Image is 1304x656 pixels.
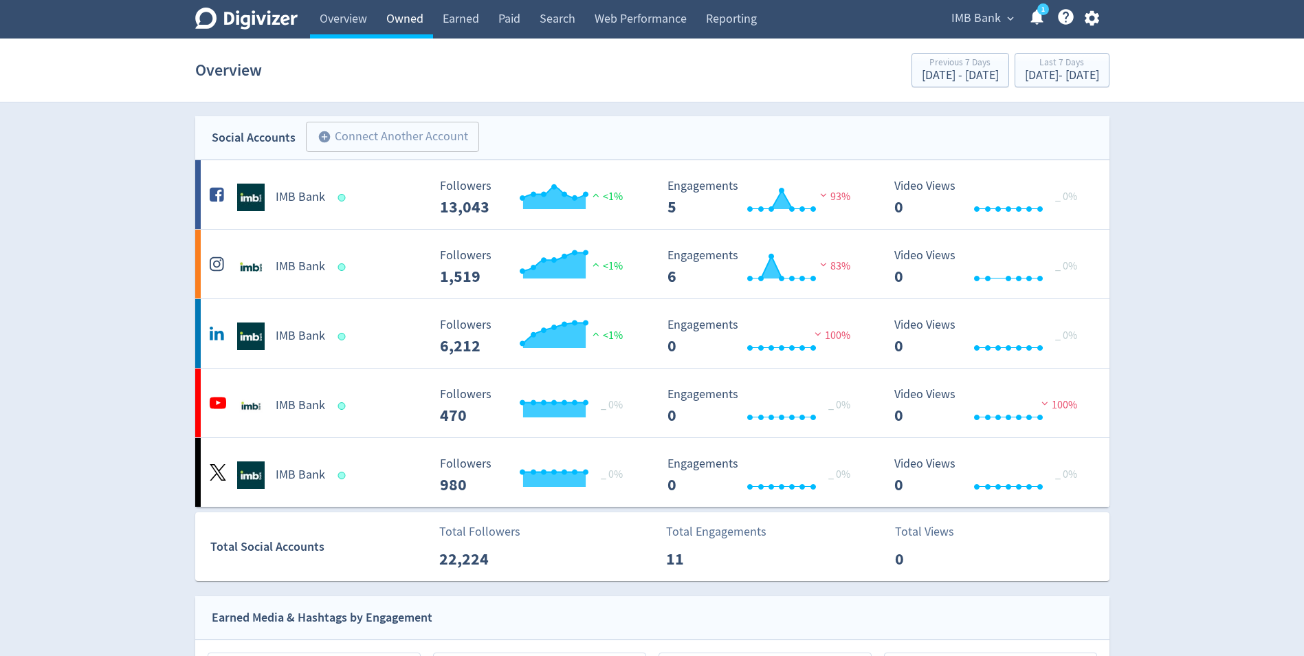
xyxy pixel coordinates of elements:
p: 0 [895,547,974,571]
img: negative-performance.svg [811,329,825,339]
img: IMB Bank undefined [237,184,265,211]
span: 100% [811,329,850,342]
img: negative-performance.svg [1038,398,1052,408]
svg: Followers --- [433,179,639,216]
span: _ 0% [1055,190,1077,204]
svg: Followers --- [433,457,639,494]
a: 1 [1037,3,1049,15]
h1: Overview [195,48,262,92]
div: Total Social Accounts [210,537,430,557]
span: _ 0% [1055,329,1077,342]
button: Connect Another Account [306,122,479,152]
span: expand_more [1004,12,1017,25]
text: 1 [1041,5,1044,14]
p: Total Followers [439,523,520,541]
button: Previous 7 Days[DATE] - [DATE] [911,53,1009,87]
span: _ 0% [601,468,623,481]
svg: Engagements 5 [661,179,867,216]
span: 93% [817,190,850,204]
span: _ 0% [828,468,850,481]
span: add_circle [318,130,331,144]
img: IMB Bank undefined [237,461,265,489]
div: Earned Media & Hashtags by Engagement [212,608,432,628]
span: _ 0% [601,398,623,412]
img: IMB Bank undefined [237,392,265,419]
svg: Engagements 0 [661,388,867,424]
a: IMB Bank undefinedIMB Bank Followers --- Followers 6,212 <1% Engagements 0 Engagements 0 100% Vid... [195,299,1109,368]
svg: Followers --- [433,318,639,355]
svg: Engagements 0 [661,457,867,494]
h5: IMB Bank [276,189,325,206]
span: Data last synced: 21 Sep 2025, 8:01pm (AEST) [338,263,349,271]
span: 100% [1038,398,1077,412]
img: positive-performance.svg [589,190,603,200]
span: Data last synced: 22 Sep 2025, 10:02am (AEST) [338,194,349,201]
span: <1% [589,259,623,273]
span: _ 0% [1055,259,1077,273]
p: Total Views [895,523,974,541]
p: 11 [666,547,745,571]
a: IMB Bank undefinedIMB Bank Followers --- _ 0% Followers 980 Engagements 0 Engagements 0 _ 0% Vide... [195,438,1109,507]
span: 83% [817,259,850,273]
a: IMB Bank undefinedIMB Bank Followers --- _ 0% Followers 470 Engagements 0 Engagements 0 _ 0% Vide... [195,369,1109,437]
p: Total Engagements [666,523,766,541]
div: Last 7 Days [1025,58,1099,69]
h5: IMB Bank [276,259,325,275]
svg: Video Views 0 [887,179,1094,216]
svg: Video Views 0 [887,249,1094,285]
span: _ 0% [1055,468,1077,481]
svg: Followers --- [433,249,639,285]
a: IMB Bank undefinedIMB Bank Followers --- Followers 1,519 <1% Engagements 6 Engagements 6 83% Vide... [195,230,1109,298]
img: positive-performance.svg [589,329,603,339]
a: IMB Bank undefinedIMB Bank Followers --- Followers 13,043 <1% Engagements 5 Engagements 5 93% Vid... [195,160,1109,229]
h5: IMB Bank [276,467,325,483]
img: negative-performance.svg [817,259,830,270]
span: Data last synced: 22 Sep 2025, 12:02pm (AEST) [338,472,349,479]
svg: Video Views 0 [887,318,1094,355]
h5: IMB Bank [276,397,325,414]
div: Previous 7 Days [922,58,999,69]
span: Data last synced: 22 Sep 2025, 4:02am (AEST) [338,402,349,410]
svg: Video Views 0 [887,457,1094,494]
img: IMB Bank undefined [237,253,265,281]
h5: IMB Bank [276,328,325,345]
svg: Engagements 6 [661,249,867,285]
p: 22,224 [439,547,518,571]
img: negative-performance.svg [817,190,830,200]
span: <1% [589,190,623,204]
span: Data last synced: 22 Sep 2025, 7:02am (AEST) [338,333,349,340]
span: <1% [589,329,623,342]
span: _ 0% [828,398,850,412]
div: Social Accounts [212,128,296,148]
img: positive-performance.svg [589,259,603,270]
span: IMB Bank [951,8,1001,30]
svg: Followers --- [433,388,639,424]
img: IMB Bank undefined [237,322,265,350]
div: [DATE] - [DATE] [1025,69,1099,82]
a: Connect Another Account [296,124,479,152]
svg: Video Views 0 [887,388,1094,424]
button: Last 7 Days[DATE]- [DATE] [1015,53,1109,87]
button: IMB Bank [947,8,1017,30]
div: [DATE] - [DATE] [922,69,999,82]
svg: Engagements 0 [661,318,867,355]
